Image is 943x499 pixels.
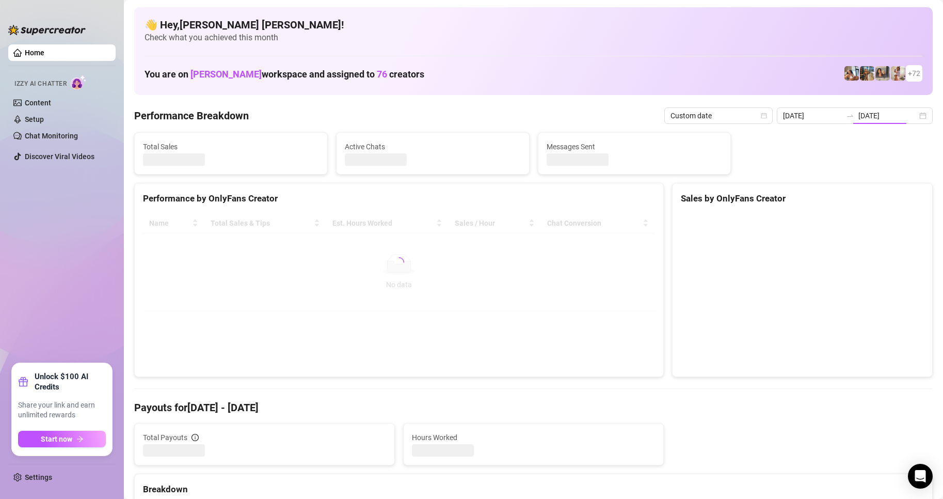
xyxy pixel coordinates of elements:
strong: Unlock $100 AI Credits [35,371,106,392]
h4: Payouts for [DATE] - [DATE] [134,400,933,415]
input: Start date [783,110,842,121]
button: Start nowarrow-right [18,431,106,447]
a: Content [25,99,51,107]
span: Start now [41,435,72,443]
h4: 👋 Hey, [PERSON_NAME] [PERSON_NAME] ! [145,18,922,32]
div: Open Intercom Messenger [908,464,933,489]
span: Custom date [670,108,766,123]
span: calendar [761,113,767,119]
a: Discover Viral Videos [25,152,94,161]
img: Esmeralda (@esme_duhhh) [875,66,890,81]
span: Total Sales [143,141,319,152]
a: Settings [25,473,52,481]
span: [PERSON_NAME] [190,69,262,80]
a: Chat Monitoring [25,132,78,140]
span: Share your link and earn unlimited rewards [18,400,106,420]
h1: You are on workspace and assigned to creators [145,69,424,80]
span: Messages Sent [547,141,723,152]
img: logo-BBDzfeDw.svg [8,25,86,35]
a: Setup [25,115,44,123]
a: Home [25,49,44,57]
span: Active Chats [345,141,521,152]
span: loading [394,257,404,268]
span: Check what you achieved this month [145,32,922,43]
span: Hours Worked [412,432,655,443]
span: arrow-right [76,435,84,443]
img: ildgaf (@ildgaff) [844,66,859,81]
img: ash (@babyburberry) [860,66,874,81]
div: Breakdown [143,482,924,496]
span: info-circle [191,434,199,441]
h4: Performance Breakdown [134,108,249,123]
img: Mia (@sexcmia) [891,66,905,81]
span: 76 [377,69,387,80]
span: Total Payouts [143,432,187,443]
span: swap-right [846,112,854,120]
span: + 72 [908,68,920,79]
span: to [846,112,854,120]
input: End date [858,110,917,121]
div: Performance by OnlyFans Creator [143,192,655,206]
img: AI Chatter [71,75,87,90]
span: Izzy AI Chatter [14,79,67,89]
span: gift [18,377,28,387]
div: Sales by OnlyFans Creator [681,192,924,206]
